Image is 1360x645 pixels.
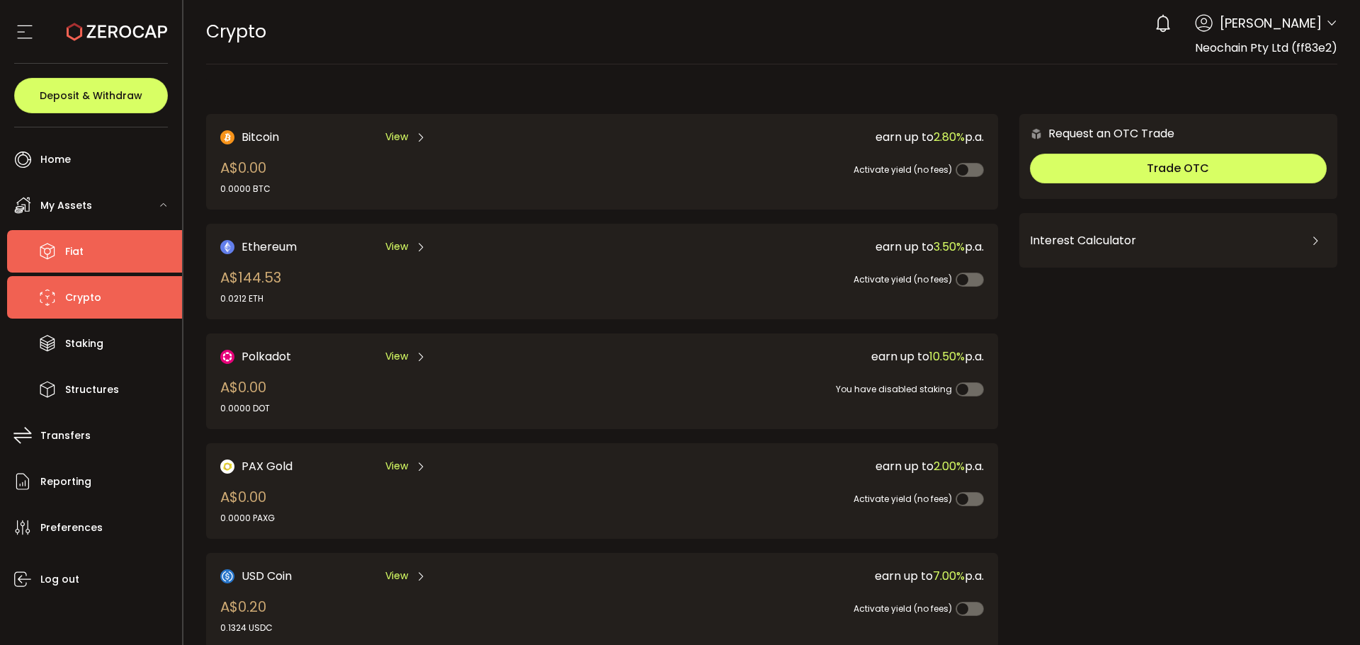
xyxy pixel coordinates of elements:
div: earn up to p.a. [592,457,984,475]
button: Deposit & Withdraw [14,78,168,113]
div: 0.0000 PAXG [220,512,275,525]
div: Interest Calculator [1030,224,1327,258]
span: You have disabled staking [836,383,952,395]
div: Request an OTC Trade [1019,125,1174,142]
div: A$0.00 [220,377,270,415]
div: 0.0212 ETH [220,292,281,305]
span: 2.80% [934,129,965,145]
span: View [385,569,408,583]
span: Crypto [65,287,101,308]
div: A$0.00 [220,486,275,525]
img: DOT [220,350,234,364]
span: 2.00% [934,458,965,474]
span: Crypto [206,19,266,44]
div: earn up to p.a. [592,567,984,585]
span: Transfers [40,426,91,446]
div: A$0.20 [220,596,273,634]
span: Trade OTC [1147,160,1209,176]
div: A$0.00 [220,157,271,195]
span: Staking [65,333,103,354]
img: Bitcoin [220,130,234,144]
span: 3.50% [934,239,965,255]
span: Neochain Pty Ltd (ff83e2) [1195,40,1337,56]
span: Structures [65,379,119,400]
span: Ethereum [242,238,297,256]
button: Trade OTC [1030,154,1327,183]
span: Log out [40,569,79,590]
span: Bitcoin [242,128,279,146]
span: Activate yield (no fees) [854,493,952,505]
span: Preferences [40,518,103,538]
span: Activate yield (no fees) [854,603,952,615]
div: 0.0000 BTC [220,183,271,195]
span: Fiat [65,241,84,262]
span: PAX Gold [242,457,293,475]
div: earn up to p.a. [592,128,984,146]
span: USD Coin [242,567,292,585]
img: Ethereum [220,240,234,254]
span: 10.50% [929,348,965,365]
span: Home [40,149,71,170]
div: earn up to p.a. [592,238,984,256]
span: View [385,349,408,364]
span: Reporting [40,472,91,492]
iframe: Chat Widget [1289,577,1360,645]
span: [PERSON_NAME] [1220,13,1322,33]
img: PAX Gold [220,460,234,474]
div: A$144.53 [220,267,281,305]
span: View [385,239,408,254]
span: Activate yield (no fees) [854,164,952,176]
div: 0.1324 USDC [220,622,273,634]
img: USD Coin [220,569,234,583]
div: earn up to p.a. [592,348,984,365]
span: View [385,459,408,474]
span: Deposit & Withdraw [40,91,142,101]
span: Polkadot [242,348,291,365]
span: View [385,130,408,144]
img: 6nGpN7MZ9FLuBP83NiajKbTRY4UzlzQtBKtCrLLspmCkSvCZHBKvY3NxgQaT5JnOQREvtQ257bXeeSTueZfAPizblJ+Fe8JwA... [1030,127,1043,140]
span: Activate yield (no fees) [854,273,952,285]
span: My Assets [40,195,92,216]
div: 0.0000 DOT [220,402,270,415]
span: 7.00% [933,568,965,584]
